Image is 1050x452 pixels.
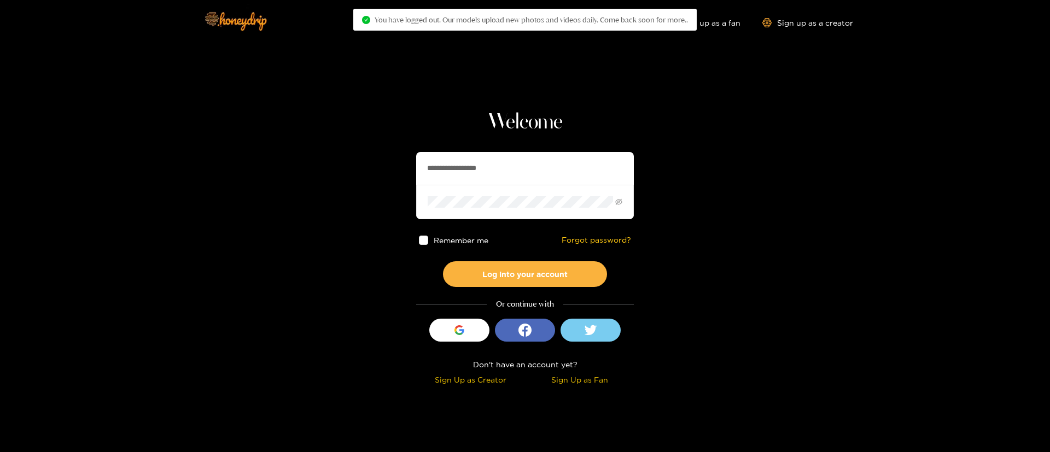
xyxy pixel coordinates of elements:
[615,198,622,206] span: eye-invisible
[375,15,688,24] span: You have logged out. Our models upload new photos and videos daily. Come back soon for more..
[762,18,853,27] a: Sign up as a creator
[416,358,634,371] div: Don't have an account yet?
[416,109,634,136] h1: Welcome
[666,18,740,27] a: Sign up as a fan
[443,261,607,287] button: Log into your account
[434,236,488,244] span: Remember me
[419,373,522,386] div: Sign Up as Creator
[528,373,631,386] div: Sign Up as Fan
[562,236,631,245] a: Forgot password?
[416,298,634,310] div: Or continue with
[362,16,370,24] span: check-circle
